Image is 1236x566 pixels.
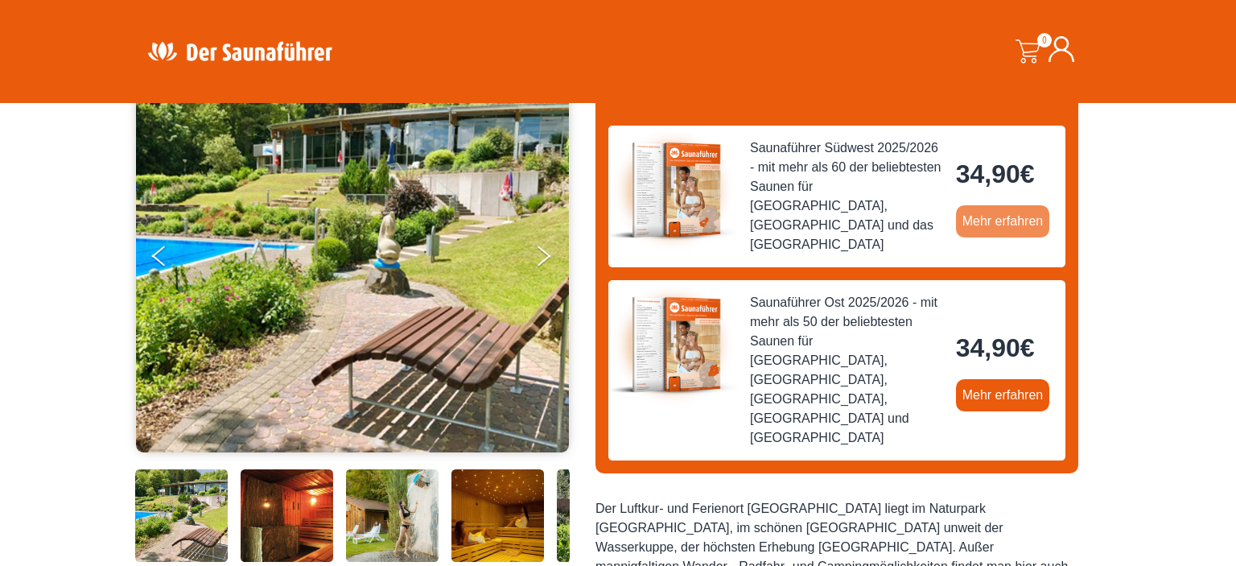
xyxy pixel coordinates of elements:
[956,333,1035,362] bdi: 34,90
[956,159,1035,188] bdi: 34,90
[608,280,737,409] img: der-saunafuehrer-2025-ost.jpg
[1020,159,1035,188] span: €
[956,379,1050,411] a: Mehr erfahren
[1037,33,1052,48] span: 0
[608,126,737,254] img: der-saunafuehrer-2025-suedwest.jpg
[1020,333,1035,362] span: €
[152,239,192,279] button: Previous
[534,239,575,279] button: Next
[750,138,943,254] span: Saunaführer Südwest 2025/2026 - mit mehr als 60 der beliebtesten Saunen für [GEOGRAPHIC_DATA], [G...
[750,293,943,448] span: Saunaführer Ost 2025/2026 - mit mehr als 50 der beliebtesten Saunen für [GEOGRAPHIC_DATA], [GEOGR...
[956,205,1050,238] a: Mehr erfahren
